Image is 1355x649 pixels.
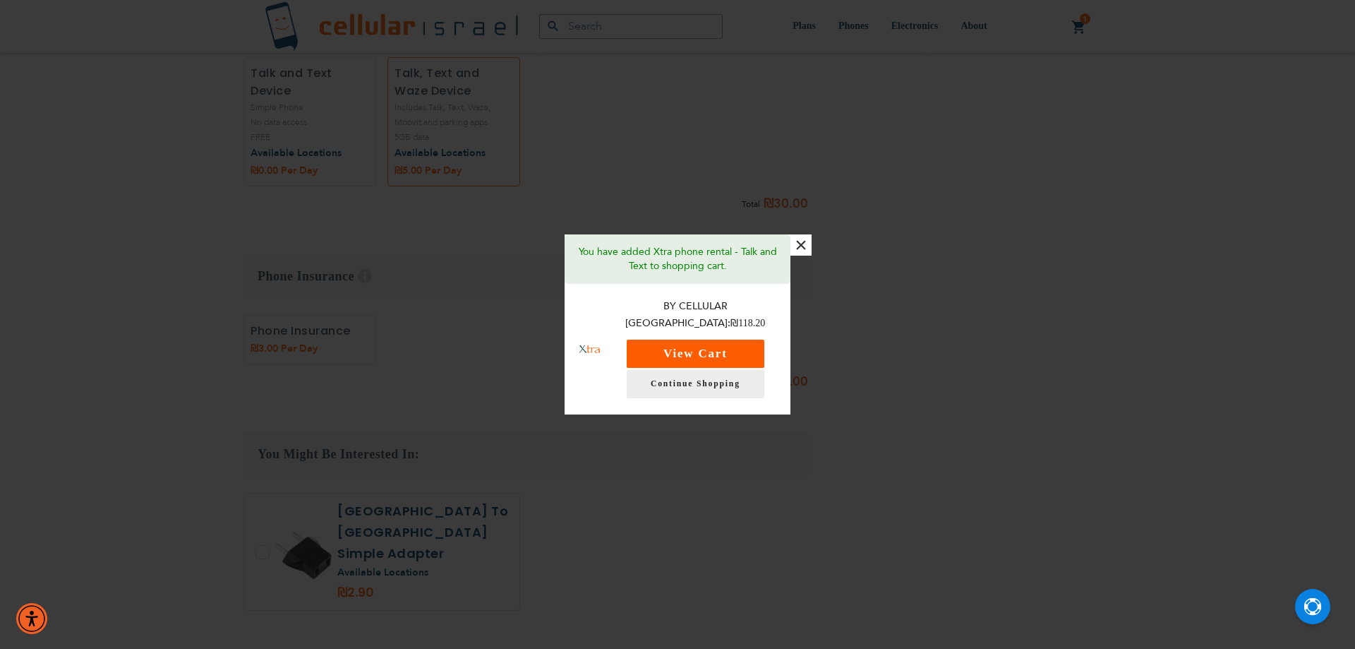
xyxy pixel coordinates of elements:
p: By Cellular [GEOGRAPHIC_DATA]: [615,298,776,333]
div: Accessibility Menu [16,603,47,634]
button: View Cart [627,340,764,368]
span: ₪118.20 [730,318,765,328]
p: You have added Xtra phone rental - Talk and Text to shopping cart. [575,245,780,273]
button: × [790,234,812,256]
a: Continue Shopping [627,370,764,398]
